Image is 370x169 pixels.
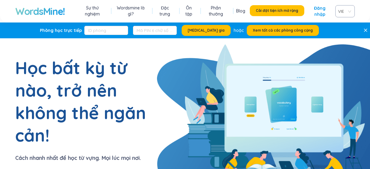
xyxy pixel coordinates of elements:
font: [MEDICAL_DATA] gia [188,28,225,33]
input: Mã PIN 6 chữ số (Tùy chọn) [133,26,177,35]
a: Đăng nhập [309,5,330,17]
font: Học bất kỳ từ nào, trở nên không thể ngăn cản! [15,57,146,146]
font: Wordsmine là gì? [117,5,145,17]
button: [MEDICAL_DATA] gia [182,25,231,36]
font: VIE [338,9,344,14]
font: Xem tất cả các phòng công cộng [253,28,313,33]
button: Cài đặt tiện ích mở rộng [250,5,304,16]
button: Xem tất cả các phòng công cộng [247,25,319,36]
font: Sự thử nghiệm [85,5,100,17]
a: WordsMine! [15,5,65,17]
a: Phần thưởng [204,5,228,17]
a: Đặc trưng [155,5,174,17]
a: Wordsmine là gì? [114,5,148,17]
a: Cài đặt tiện ích mở rộng [250,5,304,17]
a: Sự thử nghiệm [79,5,106,17]
font: Phần thưởng [209,5,223,17]
span: VIE [338,7,350,16]
a: Ôn tập [182,5,196,17]
font: hoặc [234,28,244,33]
input: ID phòng [84,26,128,35]
font: Cài đặt tiện ích mở rộng [256,8,298,13]
font: Đặc trưng [159,5,170,17]
font: Ôn tập [185,5,192,17]
a: Blog [236,8,245,14]
font: Đăng nhập [314,5,326,17]
font: Phòng học trực tiếp [40,28,82,33]
font: Cách nhanh nhất để học từ vựng. Mọi lúc mọi nơi. [15,154,141,161]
